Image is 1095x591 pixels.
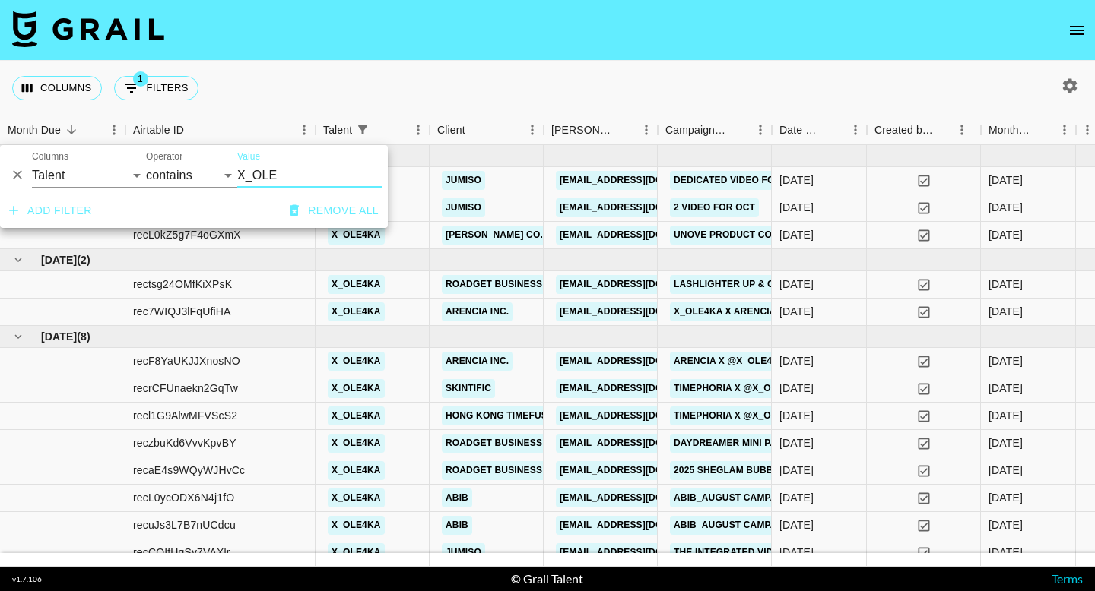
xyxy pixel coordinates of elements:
[133,490,234,505] div: recL0ycODX6N4j1fO
[442,379,495,398] a: SKINTIFIC
[670,352,789,371] a: ARENCIA X @x_ole4ka
[293,119,316,141] button: Menu
[352,119,373,141] div: 1 active filter
[407,119,430,141] button: Menu
[1053,119,1076,141] button: Menu
[779,490,814,505] div: 13/8/2025
[328,275,385,294] a: x_ole4ka
[556,461,726,480] a: [EMAIL_ADDRESS][DOMAIN_NAME]
[779,381,814,396] div: 20/8/2025
[556,434,726,453] a: [EMAIL_ADDRESS][DOMAIN_NAME]
[1052,571,1083,586] a: Terms
[442,488,472,507] a: Abib
[556,543,726,562] a: [EMAIL_ADDRESS][DOMAIN_NAME]
[442,198,485,217] a: JUMISO
[61,119,82,141] button: Sort
[442,171,485,190] a: JUMISO
[981,115,1076,145] div: Month Due
[823,119,844,141] button: Sort
[442,275,628,294] a: Roadget Business [DOMAIN_NAME].
[779,463,814,478] div: 20/8/2025
[989,463,1023,478] div: Aug '25
[328,352,385,371] a: x_ole4ka
[670,198,759,217] a: 2 video for OCT
[1062,15,1092,46] button: open drawer
[103,119,125,141] button: Menu
[934,119,955,141] button: Sort
[352,119,373,141] button: Show filters
[749,119,772,141] button: Menu
[556,171,726,190] a: [EMAIL_ADDRESS][DOMAIN_NAME]
[989,115,1032,145] div: Month Due
[989,408,1023,423] div: Aug '25
[779,227,814,242] div: 4/10/2025
[989,227,1023,242] div: Oct '25
[670,302,780,321] a: X_OLE4KA x ARENCIA
[614,119,635,141] button: Sort
[670,516,858,535] a: Abib_August Campaign @x_ole4ka
[442,516,472,535] a: Abib
[437,115,465,145] div: Client
[511,571,583,586] div: © Grail Talent
[133,381,238,396] div: recrCFUnaekn2GqTw
[989,200,1023,215] div: Oct '25
[465,119,487,141] button: Sort
[779,200,814,215] div: 2/10/2025
[114,76,198,100] button: Show filters
[284,197,385,225] button: Remove all
[146,150,182,163] label: Operator
[442,406,608,425] a: Hong Kong TimeFusion Limited
[779,277,814,292] div: 2/9/2025
[556,516,726,535] a: [EMAIL_ADDRESS][DOMAIN_NAME]
[728,119,749,141] button: Sort
[12,11,164,47] img: Grail Talent
[779,545,814,560] div: 3/8/2025
[665,115,728,145] div: Campaign (Type)
[670,171,808,190] a: Dedicated video for OCT
[8,326,29,347] button: hide children
[779,517,814,533] div: 25/8/2025
[670,434,810,453] a: Daydreamer Mini Palette
[328,379,385,398] a: x_ole4ka
[442,434,628,453] a: Roadget Business [DOMAIN_NAME].
[133,408,237,423] div: recl1G9AlwMFVScS2
[8,115,61,145] div: Month Due
[323,115,352,145] div: Talent
[12,76,102,100] button: Select columns
[670,406,899,425] a: TIMEPHORIA X @x_ole4ka August Campaign
[133,277,232,292] div: rectsg24OMfKiXPsK
[670,275,893,294] a: Lashlighter Up & Out Mascara Campaign
[635,119,658,141] button: Menu
[442,302,513,321] a: Arencia Inc.
[989,517,1023,533] div: Aug '25
[556,275,726,294] a: [EMAIL_ADDRESS][DOMAIN_NAME]
[670,461,978,480] a: 2025 SHEGLAM BUBBLE BATH DREAMS COLLECTION Campaign!
[133,435,236,450] div: reczbuKd6VvvKpvBY
[556,302,726,321] a: [EMAIL_ADDRESS][DOMAIN_NAME]
[1032,119,1053,141] button: Sort
[779,115,823,145] div: Date Created
[328,302,385,321] a: x_ole4ka
[442,226,570,245] a: [PERSON_NAME] Co., Ltd
[77,329,90,344] span: ( 8 )
[556,198,726,217] a: [EMAIL_ADDRESS][DOMAIN_NAME]
[779,408,814,423] div: 20/8/2025
[32,150,68,163] label: Columns
[133,463,245,478] div: recaE4s9WQyWJHvCc
[989,304,1023,319] div: Sep '25
[316,115,430,145] div: Talent
[442,352,513,371] a: Arencia Inc.
[989,490,1023,505] div: Aug '25
[133,115,184,145] div: Airtable ID
[556,488,726,507] a: [EMAIL_ADDRESS][DOMAIN_NAME]
[670,226,887,245] a: UNOVE Product Collaboration for Oct
[779,304,814,319] div: 27/9/2025
[779,353,814,368] div: 20/8/2025
[556,352,726,371] a: [EMAIL_ADDRESS][DOMAIN_NAME]
[328,543,385,562] a: x_ole4ka
[544,115,658,145] div: Booker
[77,252,90,267] span: ( 2 )
[989,435,1023,450] div: Aug '25
[3,197,98,225] button: Add filter
[237,150,260,163] label: Value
